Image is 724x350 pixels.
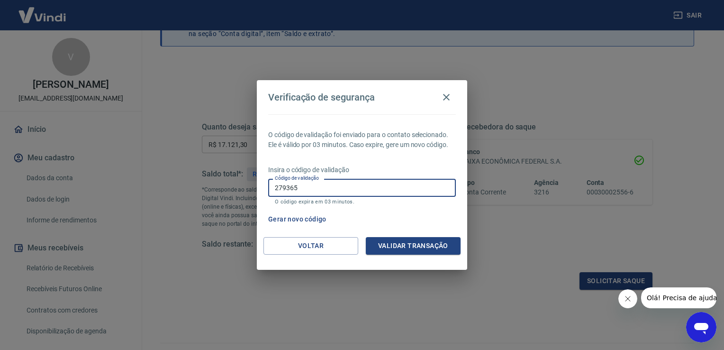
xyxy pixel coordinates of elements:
iframe: Fechar mensagem [618,289,637,308]
p: O código expira em 03 minutos. [275,199,449,205]
p: Insira o código de validação [268,165,456,175]
span: Olá! Precisa de ajuda? [6,7,80,14]
button: Gerar novo código [264,211,330,228]
label: Código de validação [275,175,319,182]
iframe: Mensagem da empresa [641,287,716,308]
iframe: Botão para abrir a janela de mensagens [686,312,716,342]
h4: Verificação de segurança [268,92,375,103]
button: Validar transação [366,237,461,255]
p: O código de validação foi enviado para o contato selecionado. Ele é válido por 03 minutos. Caso e... [268,130,456,150]
button: Voltar [263,237,358,255]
